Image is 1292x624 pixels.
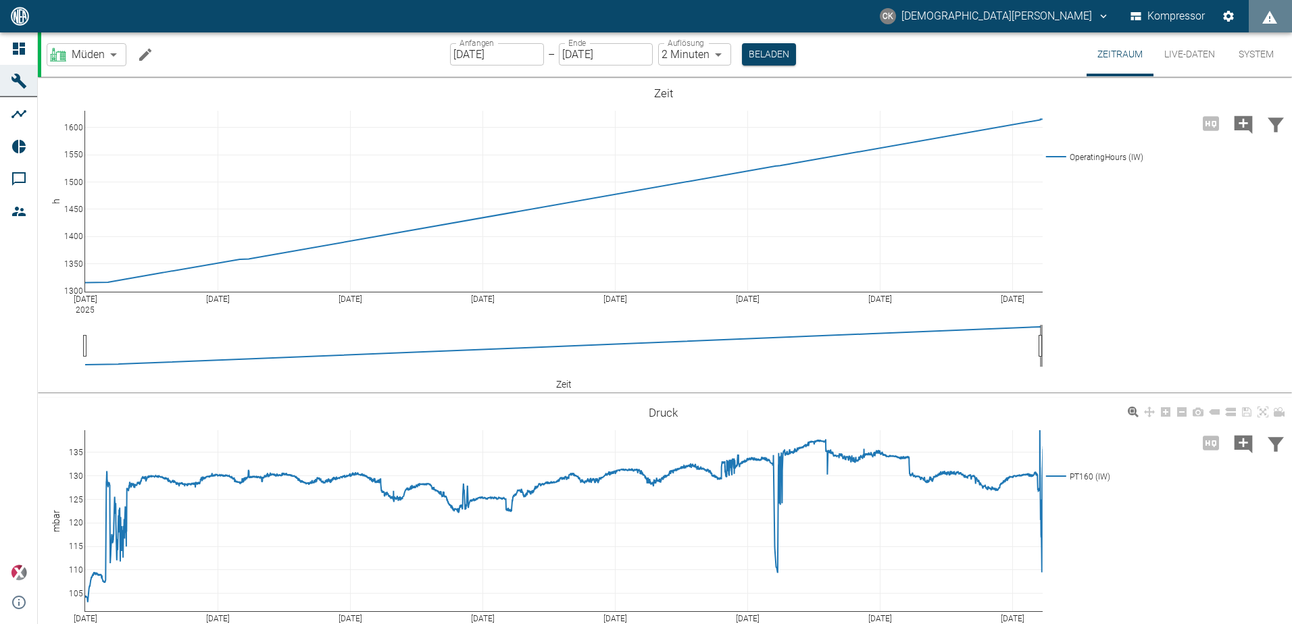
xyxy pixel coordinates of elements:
[1227,425,1260,461] button: Kommentar hinzufügen
[880,8,896,24] div: CK
[72,47,105,62] span: Müden
[1195,116,1227,129] span: Hohe Auflösung nur für Zeiträume von <3 Tagen verfügbar
[132,41,159,68] button: Maschine bearbeiten
[568,37,586,49] label: Ende
[1216,4,1241,28] button: Einstellungen
[901,7,1092,26] font: [DEMOGRAPHIC_DATA][PERSON_NAME]
[548,47,555,62] p: –
[1087,32,1153,76] button: Zeitraum
[459,37,494,49] label: Anfangen
[668,37,704,49] label: Auflösung
[1260,106,1292,141] button: Daten filtern
[50,47,105,63] a: Müden
[1260,425,1292,461] button: Daten filtern
[1227,106,1260,141] button: Kommentar hinzufügen
[1226,32,1287,76] button: System
[559,43,653,66] input: TT.MM.JJJJ
[1195,436,1227,448] span: Hohe Auflösung nur für Zeiträume von <3 Tagen verfügbar
[658,43,731,66] div: 2 Minuten
[878,4,1112,28] button: christian.kraft@arcanum-energy.de
[9,7,30,25] img: Logo
[742,43,796,66] button: Beladen
[11,565,27,581] img: Xplore-Logo
[1147,7,1205,26] font: Kompressor
[1128,4,1208,28] button: Kompressor
[450,43,544,66] input: TT. MM.JJJJ
[1153,32,1226,76] button: Live-Daten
